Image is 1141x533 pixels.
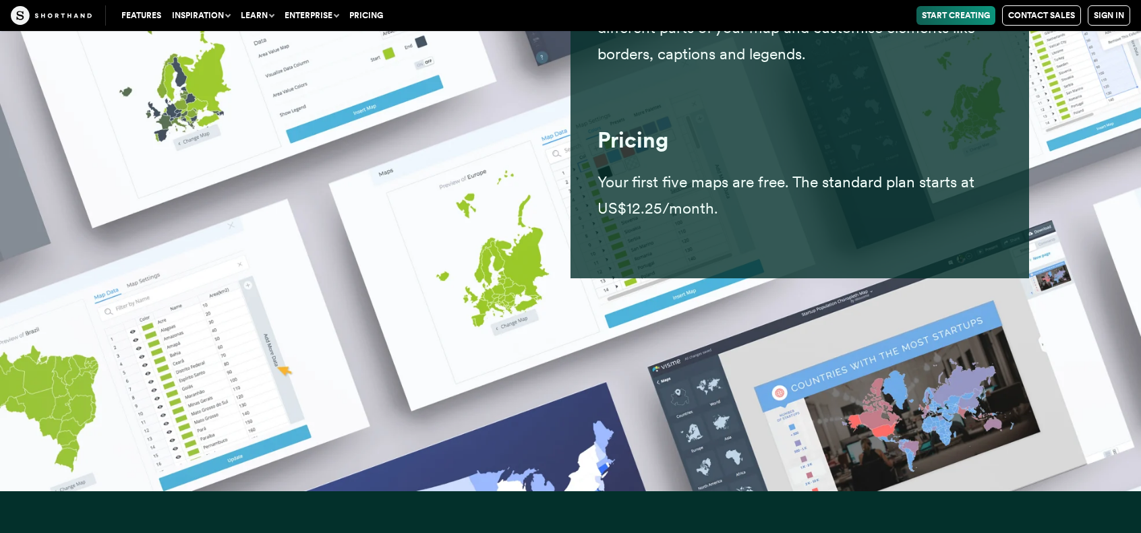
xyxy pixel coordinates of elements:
a: Features [116,6,167,25]
img: The Craft [11,6,92,25]
button: Inspiration [167,6,235,25]
a: Pricing [344,6,388,25]
button: Learn [235,6,279,25]
button: Enterprise [279,6,344,25]
strong: Pricing [597,127,668,153]
a: Contact Sales [1002,5,1081,26]
a: Sign in [1088,5,1130,26]
p: Your first five maps are free. The standard plan starts at US$12.25/month. [597,169,1002,222]
a: Start Creating [916,6,995,25]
